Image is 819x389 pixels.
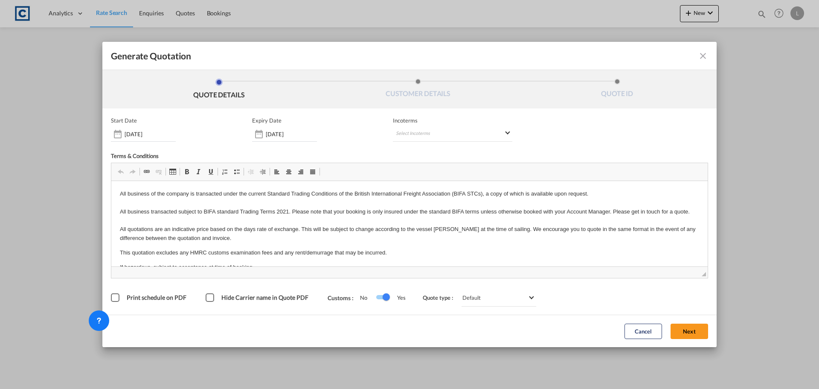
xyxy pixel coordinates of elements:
a: Italic (Ctrl+I) [193,166,205,177]
a: Link (Ctrl+K) [141,166,153,177]
body: Rich Text Editor, editor2 [9,9,588,91]
md-dialog: Generate QuotationQUOTE ... [102,42,717,347]
li: QUOTE ID [517,79,717,102]
button: Next [671,324,708,339]
a: Justify [307,166,319,177]
li: QUOTE DETAILS [119,79,319,102]
md-select: Select Incoterms [393,126,512,142]
div: Default [462,294,481,301]
a: Decrease Indent [245,166,257,177]
p: If hazardous, subject to acceptance at time of booking. [9,82,588,91]
p: Expiry Date [252,117,282,124]
p: All business of the company is transacted under the current Standard Trading Conditions of the Br... [9,9,588,62]
span: Quote type : [423,294,459,301]
a: Table [167,166,179,177]
a: Bold (Ctrl+B) [181,166,193,177]
p: Start Date [111,117,137,124]
a: Unlink [153,166,165,177]
p: This quotation excludes any HMRC customs examination fees and any rent/demurrage that may be incu... [9,67,588,76]
md-switch: Switch 1 [376,291,389,304]
div: Terms & Conditions [111,152,409,163]
md-icon: icon-close fg-AAA8AD cursor m-0 [698,51,708,61]
span: Incoterms [393,117,512,124]
span: Print schedule on PDF [127,294,186,301]
iframe: Rich Text Editor, editor2 [111,181,708,266]
span: No [360,294,376,301]
md-checkbox: Print schedule on PDF [111,293,189,302]
span: Yes [389,294,406,301]
span: Customs : [328,294,360,301]
button: Cancel [624,324,662,339]
a: Insert/Remove Numbered List [219,166,231,177]
input: Expiry date [266,131,317,137]
a: Insert/Remove Bulleted List [231,166,243,177]
li: CUSTOMER DETAILS [319,79,518,102]
span: Generate Quotation [111,50,191,61]
a: Underline (Ctrl+U) [205,166,217,177]
a: Align Left [271,166,283,177]
a: Centre [283,166,295,177]
a: Undo (Ctrl+Z) [115,166,127,177]
a: Redo (Ctrl+Y) [127,166,139,177]
a: Increase Indent [257,166,269,177]
input: Start date [125,131,176,137]
a: Align Right [295,166,307,177]
span: Drag to resize [702,272,706,276]
span: Hide Carrier name in Quote PDF [221,294,308,301]
md-checkbox: Hide Carrier name in Quote PDF [206,293,311,302]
